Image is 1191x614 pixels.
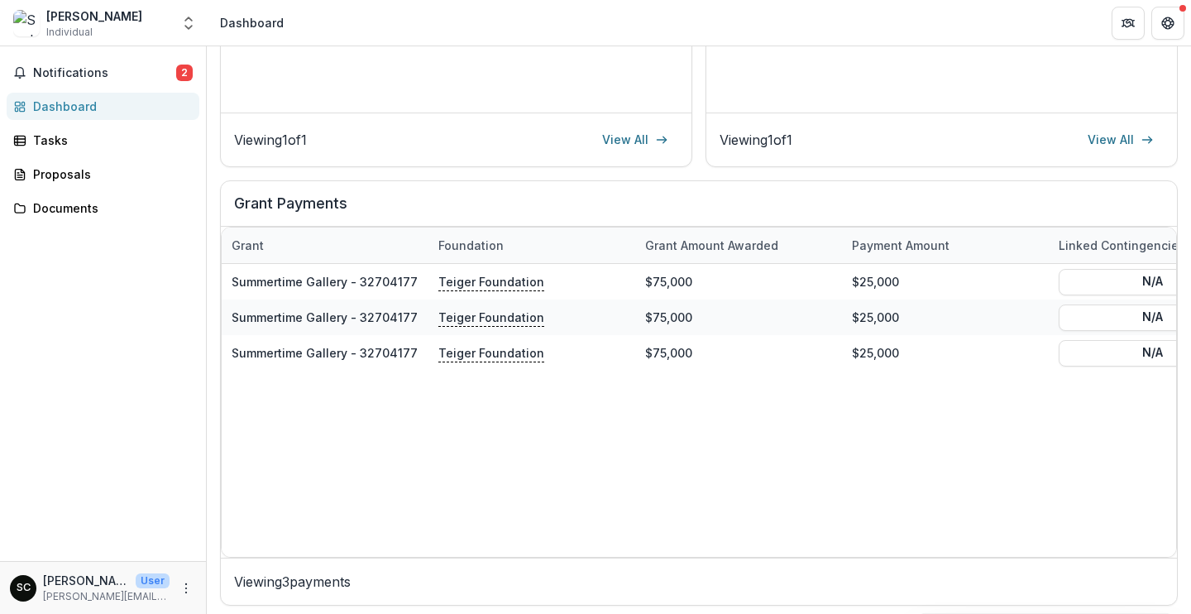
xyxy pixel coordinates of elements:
p: [PERSON_NAME][EMAIL_ADDRESS][DOMAIN_NAME] [43,589,170,604]
a: View All [592,127,678,153]
div: Grant [222,228,428,263]
div: [PERSON_NAME] [46,7,142,25]
div: Proposals [33,165,186,183]
div: Grant amount awarded [635,237,788,254]
div: Documents [33,199,186,217]
button: Partners [1112,7,1145,40]
h2: Grant Payments [234,194,1164,226]
a: Summertime Gallery - 32704177 [232,346,418,360]
span: Notifications [33,66,176,80]
p: Teiger Foundation [438,343,544,362]
div: $75,000 [635,335,842,371]
p: Viewing 3 payments [234,572,1164,592]
div: SOPHIA COSMADOPOULOS [17,583,31,593]
div: $25,000 [842,335,1049,371]
p: Teiger Foundation [438,308,544,326]
div: Payment Amount [842,237,959,254]
div: $75,000 [635,300,842,335]
div: Foundation [428,237,514,254]
div: Grant amount awarded [635,228,842,263]
a: Tasks [7,127,199,154]
div: Payment Amount [842,228,1049,263]
button: Open entity switcher [177,7,200,40]
nav: breadcrumb [213,11,290,35]
div: Grant [222,237,274,254]
a: View All [1078,127,1164,153]
div: Foundation [428,228,635,263]
button: Get Help [1151,7,1184,40]
a: Dashboard [7,93,199,120]
span: Individual [46,25,93,40]
div: Dashboard [33,98,186,115]
div: $75,000 [635,264,842,300]
button: Notifications2 [7,60,199,86]
button: More [176,578,196,598]
div: Dashboard [220,14,284,31]
a: Summertime Gallery - 32704177 [232,275,418,289]
div: $25,000 [842,300,1049,335]
p: Viewing 1 of 1 [720,130,792,150]
img: Sophia Cosmadopoulos [13,10,40,36]
p: Teiger Foundation [438,272,544,290]
div: Tasks [33,132,186,149]
p: User [136,573,170,588]
a: Proposals [7,161,199,188]
a: Summertime Gallery - 32704177 [232,310,418,324]
a: Documents [7,194,199,222]
p: [PERSON_NAME] [43,572,129,589]
p: Viewing 1 of 1 [234,130,307,150]
div: $25,000 [842,264,1049,300]
span: 2 [176,65,193,81]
